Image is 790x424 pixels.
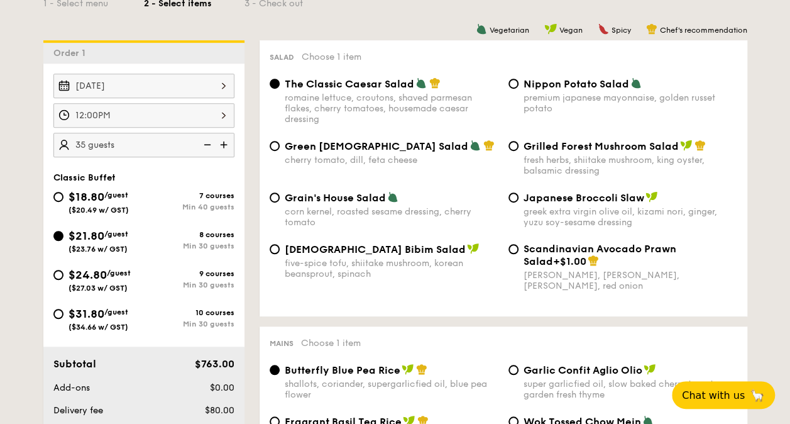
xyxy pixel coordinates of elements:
[508,365,518,375] input: Garlic Confit Aglio Oliosuper garlicfied oil, slow baked cherry tomatoes, garden fresh thyme
[415,77,427,89] img: icon-vegetarian.fe4039eb.svg
[644,364,656,375] img: icon-vegan.f8ff3823.svg
[104,191,128,199] span: /guest
[598,23,609,35] img: icon-spicy.37a8142b.svg
[524,379,737,400] div: super garlicfied oil, slow baked cherry tomatoes, garden fresh thyme
[646,23,657,35] img: icon-chef-hat.a58ddaea.svg
[144,242,234,250] div: Min 30 guests
[508,244,518,254] input: Scandinavian Avocado Prawn Salad+$1.00[PERSON_NAME], [PERSON_NAME], [PERSON_NAME], red onion
[612,26,631,35] span: Spicy
[53,405,103,416] span: Delivery fee
[69,245,128,254] span: ($23.76 w/ GST)
[524,92,737,114] div: premium japanese mayonnaise, golden russet potato
[204,405,234,416] span: $80.00
[69,268,107,282] span: $24.80
[680,140,693,151] img: icon-vegan.f8ff3823.svg
[508,141,518,151] input: Grilled Forest Mushroom Saladfresh herbs, shiitake mushroom, king oyster, balsamic dressing
[69,307,104,321] span: $31.80
[285,140,468,152] span: Green [DEMOGRAPHIC_DATA] Salad
[285,206,498,228] div: corn kernel, roasted sesame dressing, cherry tomato
[270,79,280,89] input: The Classic Caesar Saladromaine lettuce, croutons, shaved parmesan flakes, cherry tomatoes, house...
[524,192,644,204] span: Japanese Broccoli Slaw
[107,269,131,277] span: /guest
[144,320,234,328] div: Min 30 guests
[524,78,629,90] span: Nippon Potato Salad
[285,192,386,204] span: Grain's House Salad
[69,323,128,332] span: ($34.66 w/ GST)
[559,26,583,35] span: Vegan
[144,281,234,289] div: Min 30 guests
[144,203,234,211] div: Min 40 guests
[544,23,557,35] img: icon-vegan.f8ff3823.svg
[285,78,414,90] span: The Classic Caesar Salad
[104,230,128,238] span: /guest
[144,230,234,239] div: 8 courses
[144,269,234,278] div: 9 courses
[53,192,63,202] input: $18.80/guest($20.49 w/ GST)7 coursesMin 40 guests
[69,284,128,293] span: ($27.03 w/ GST)
[285,364,400,376] span: Butterfly Blue Pea Rice
[682,389,745,401] span: Chat with us
[285,379,498,400] div: shallots, coriander, supergarlicfied oil, blue pea flower
[144,308,234,317] div: 10 courses
[270,339,294,348] span: Mains
[508,192,518,203] input: Japanese Broccoli Slawgreek extra virgin olive oil, kizami nori, ginger, yuzu soy-sesame dressing
[660,26,747,35] span: Chef's recommendation
[302,52,361,62] span: Choose 1 item
[429,77,441,89] img: icon-chef-hat.a58ddaea.svg
[476,23,487,35] img: icon-vegetarian.fe4039eb.svg
[490,26,529,35] span: Vegetarian
[53,382,90,393] span: Add-ons
[194,358,234,370] span: $763.00
[53,231,63,241] input: $21.80/guest($23.76 w/ GST)8 coursesMin 30 guests
[694,140,706,151] img: icon-chef-hat.a58ddaea.svg
[524,155,737,176] div: fresh herbs, shiitake mushroom, king oyster, balsamic dressing
[53,172,116,183] span: Classic Buffet
[750,388,765,403] span: 🦙
[508,79,518,89] input: Nippon Potato Saladpremium japanese mayonnaise, golden russet potato
[588,255,599,266] img: icon-chef-hat.a58ddaea.svg
[387,191,398,203] img: icon-vegetarian.fe4039eb.svg
[69,190,104,204] span: $18.80
[144,191,234,200] div: 7 courses
[553,255,586,267] span: +$1.00
[270,365,280,375] input: Butterfly Blue Pea Riceshallots, coriander, supergarlicfied oil, blue pea flower
[524,206,737,228] div: greek extra virgin olive oil, kizami nori, ginger, yuzu soy-sesame dressing
[285,155,498,165] div: cherry tomato, dill, feta cheese
[270,192,280,203] input: Grain's House Saladcorn kernel, roasted sesame dressing, cherry tomato
[270,141,280,151] input: Green [DEMOGRAPHIC_DATA] Saladcherry tomato, dill, feta cheese
[69,229,104,243] span: $21.80
[467,243,480,254] img: icon-vegan.f8ff3823.svg
[285,243,466,255] span: [DEMOGRAPHIC_DATA] Bibim Salad
[483,140,495,151] img: icon-chef-hat.a58ddaea.svg
[416,364,427,375] img: icon-chef-hat.a58ddaea.svg
[53,133,234,157] input: Number of guests
[524,243,676,267] span: Scandinavian Avocado Prawn Salad
[524,270,737,291] div: [PERSON_NAME], [PERSON_NAME], [PERSON_NAME], red onion
[53,74,234,98] input: Event date
[285,92,498,125] div: romaine lettuce, croutons, shaved parmesan flakes, cherry tomatoes, housemade caesar dressing
[645,191,658,203] img: icon-vegan.f8ff3823.svg
[270,244,280,254] input: [DEMOGRAPHIC_DATA] Bibim Saladfive-spice tofu, shiitake mushroom, korean beansprout, spinach
[53,270,63,280] input: $24.80/guest($27.03 w/ GST)9 coursesMin 30 guests
[53,103,234,128] input: Event time
[270,53,294,62] span: Salad
[197,133,216,157] img: icon-reduce.1d2dbef1.svg
[524,364,642,376] span: Garlic Confit Aglio Olio
[216,133,234,157] img: icon-add.58712e84.svg
[69,206,129,215] span: ($20.49 w/ GST)
[285,258,498,279] div: five-spice tofu, shiitake mushroom, korean beansprout, spinach
[53,358,96,370] span: Subtotal
[301,338,361,349] span: Choose 1 item
[524,140,679,152] span: Grilled Forest Mushroom Salad
[104,308,128,316] span: /guest
[402,364,414,375] img: icon-vegan.f8ff3823.svg
[53,48,91,59] span: Order 1
[630,77,642,89] img: icon-vegetarian.fe4039eb.svg
[209,382,234,393] span: $0.00
[53,309,63,319] input: $31.80/guest($34.66 w/ GST)10 coursesMin 30 guests
[672,381,775,409] button: Chat with us🦙
[469,140,481,151] img: icon-vegetarian.fe4039eb.svg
